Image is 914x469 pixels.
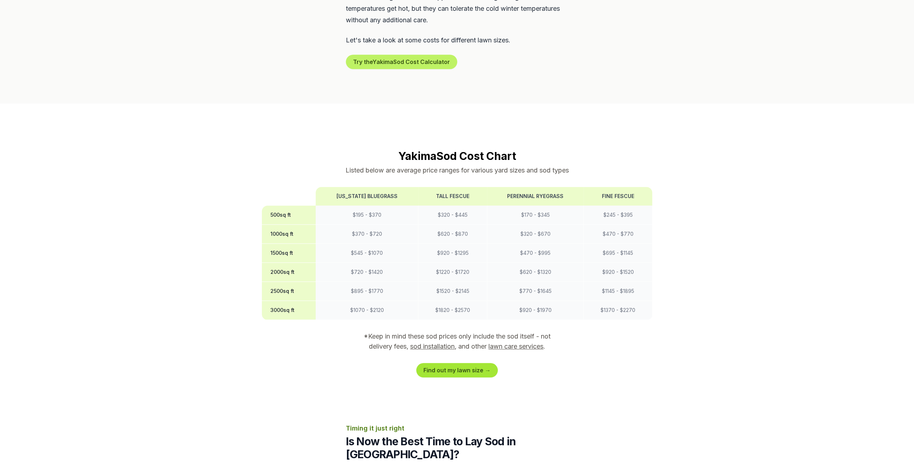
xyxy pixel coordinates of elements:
[346,35,569,46] p: Let's take a look at some costs for different lawn sizes.
[316,244,418,263] td: $ 545 - $ 1070
[487,187,584,206] th: Perennial Ryegrass
[354,331,561,351] p: *Keep in mind these sod prices only include the sod itself - not delivery fees, , and other .
[488,342,543,350] a: lawn care services
[418,206,487,225] td: $ 320 - $ 445
[262,165,653,175] p: Listed below are average price ranges for various yard sizes and sod types
[487,282,584,301] td: $ 770 - $ 1645
[487,225,584,244] td: $ 320 - $ 670
[487,206,584,225] td: $ 170 - $ 345
[262,282,316,301] th: 2500 sq ft
[418,244,487,263] td: $ 920 - $ 1295
[418,282,487,301] td: $ 1520 - $ 2145
[418,187,487,206] th: Tall Fescue
[262,150,653,162] h2: Yakima Sod Cost Chart
[316,225,418,244] td: $ 370 - $ 720
[584,244,652,263] td: $ 695 - $ 1145
[316,282,418,301] td: $ 895 - $ 1770
[418,263,487,282] td: $ 1220 - $ 1720
[346,423,569,433] p: Timing it just right
[584,263,652,282] td: $ 920 - $ 1520
[584,187,652,206] th: Fine Fescue
[584,282,652,301] td: $ 1145 - $ 1895
[262,301,316,320] th: 3000 sq ft
[584,225,652,244] td: $ 470 - $ 770
[316,187,418,206] th: [US_STATE] Bluegrass
[346,55,457,69] button: Try theYakimaSod Cost Calculator
[410,342,455,350] a: sod installation
[416,363,498,377] a: Find out my lawn size →
[262,263,316,282] th: 2000 sq ft
[584,301,652,320] td: $ 1370 - $ 2270
[487,263,584,282] td: $ 620 - $ 1320
[487,244,584,263] td: $ 470 - $ 995
[316,263,418,282] td: $ 720 - $ 1420
[418,225,487,244] td: $ 620 - $ 870
[316,206,418,225] td: $ 195 - $ 370
[487,301,584,320] td: $ 920 - $ 1970
[262,225,316,244] th: 1000 sq ft
[346,435,569,461] h2: Is Now the Best Time to Lay Sod in [GEOGRAPHIC_DATA]?
[262,244,316,263] th: 1500 sq ft
[584,206,652,225] td: $ 245 - $ 395
[262,206,316,225] th: 500 sq ft
[418,301,487,320] td: $ 1820 - $ 2570
[316,301,418,320] td: $ 1070 - $ 2120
